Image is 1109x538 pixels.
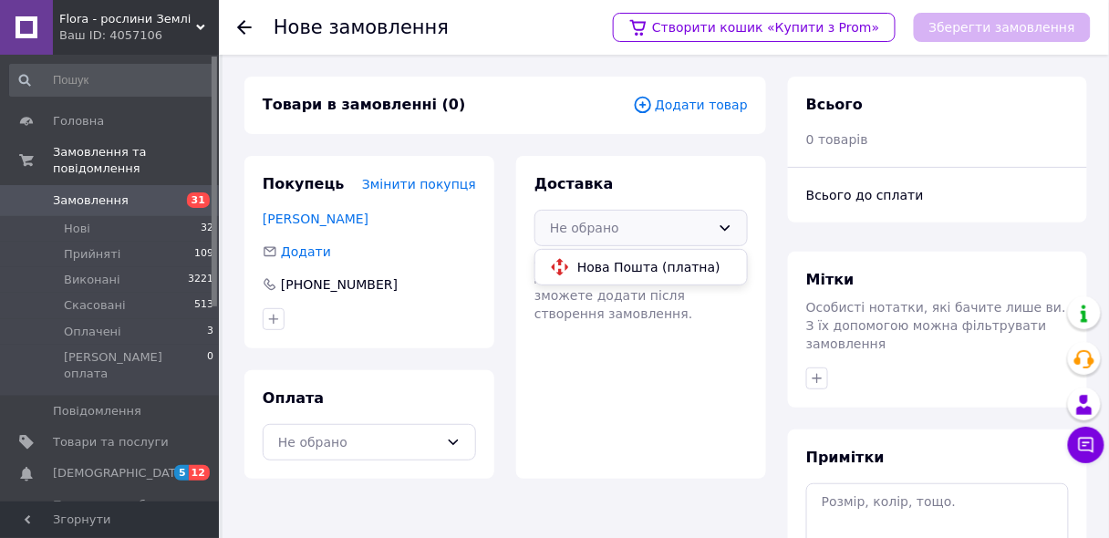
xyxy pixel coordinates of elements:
div: Всього до сплати [806,186,1069,204]
span: Скасовані [64,297,126,314]
div: Нове замовлення [274,18,449,37]
span: Flora - рослини Землі [59,11,196,27]
span: [PHONE_NUMBER] [281,277,398,292]
span: 0 товарів [806,132,868,147]
span: 32 [201,221,213,237]
span: 513 [194,297,213,314]
span: Змінити покупця [362,177,476,191]
span: Замовлення та повідомлення [53,144,219,177]
span: Особисті нотатки, які бачите лише ви. З їх допомогою можна фільтрувати замовлення [806,300,1066,351]
span: Додати [281,244,331,259]
span: 3221 [188,272,213,288]
span: Замовлення [53,192,129,209]
button: Чат з покупцем [1068,427,1104,463]
span: Оплата [263,389,324,407]
span: Адресу доставки та всю додаткову інформацію ви зможете додати після створення замовлення. [534,252,709,321]
span: 31 [187,192,210,208]
div: Повернутися назад [237,18,252,36]
span: 109 [194,246,213,263]
div: Не обрано [278,432,439,452]
div: Не обрано [550,218,710,238]
span: [DEMOGRAPHIC_DATA] [53,465,188,481]
span: 0 [207,349,213,382]
span: Показники роботи компанії [53,497,169,530]
span: Додати товар [633,95,748,115]
span: Прийняті [64,246,120,263]
div: Ваш ID: 4057106 [59,27,219,44]
span: Всього [806,96,863,113]
span: Мітки [806,271,855,288]
span: Нові [64,221,90,237]
span: Оплачені [64,324,121,340]
a: [PERSON_NAME] [263,212,368,226]
a: Створити кошик «Купити з Prom» [613,13,896,42]
span: Товари в замовленні (0) [263,96,466,113]
span: Товари та послуги [53,434,169,450]
span: 12 [189,465,210,481]
span: Нова Пошта (платна) [577,258,732,276]
span: 3 [207,324,213,340]
span: Повідомлення [53,403,141,419]
span: Виконані [64,272,120,288]
input: Пошук [9,64,215,97]
span: Покупець [263,175,345,192]
span: Головна [53,113,104,129]
span: 5 [174,465,189,481]
span: [PERSON_NAME] оплата [64,349,207,382]
span: Примітки [806,449,885,466]
span: Доставка [534,175,614,192]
